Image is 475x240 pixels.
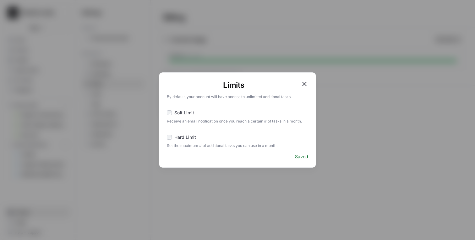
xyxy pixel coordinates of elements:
[167,93,308,100] p: By default, your account will have access to unlimited additional tasks
[167,117,308,124] span: Receive an email notification once you reach a certain # of tasks in a month.
[295,154,308,160] span: Saved
[167,142,308,149] span: Set the maximum # of additional tasks you can use in a month.
[167,110,172,115] input: Soft Limit
[167,135,172,140] input: Hard Limit
[174,134,196,140] span: Hard Limit
[167,80,301,90] h1: Limits
[174,110,194,116] span: Soft Limit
